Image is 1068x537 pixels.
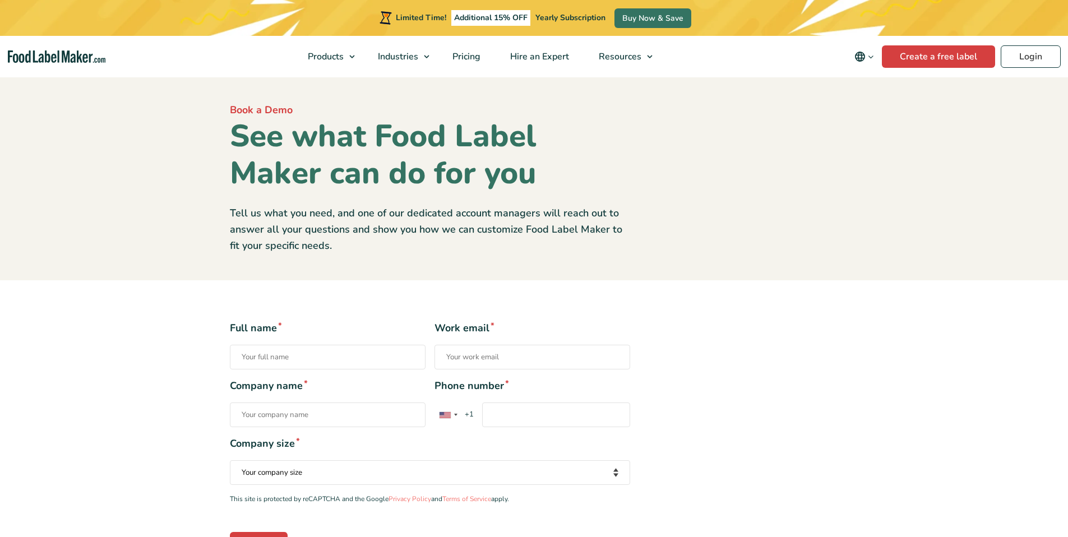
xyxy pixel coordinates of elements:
a: Buy Now & Save [614,8,691,28]
input: Company name* [230,402,426,427]
span: Industries [375,50,419,63]
a: Privacy Policy [389,494,431,503]
span: Full name [230,321,426,336]
span: Pricing [449,50,482,63]
span: Book a Demo [230,103,293,117]
input: Work email* [434,345,630,369]
span: Limited Time! [396,12,446,23]
a: Pricing [438,36,493,77]
a: Hire an Expert [496,36,581,77]
span: Company name [230,378,426,394]
span: Resources [595,50,642,63]
button: Change language [847,45,882,68]
span: Phone number [434,378,630,394]
a: Products [293,36,360,77]
span: Work email [434,321,630,336]
input: Full name* [230,345,426,369]
a: Terms of Service [442,494,491,503]
a: Resources [584,36,658,77]
a: Food Label Maker homepage [8,50,105,63]
span: +1 [460,409,479,420]
div: United States: +1 [435,403,461,427]
a: Industries [363,36,435,77]
span: Hire an Expert [507,50,570,63]
span: Products [304,50,345,63]
h1: See what Food Label Maker can do for you [230,118,630,192]
span: Company size [230,436,630,451]
a: Login [1001,45,1061,68]
input: Phone number* List of countries+1 [482,402,630,427]
a: Create a free label [882,45,995,68]
span: Yearly Subscription [535,12,605,23]
span: Additional 15% OFF [451,10,530,26]
p: This site is protected by reCAPTCHA and the Google and apply. [230,494,630,504]
p: Tell us what you need, and one of our dedicated account managers will reach out to answer all you... [230,205,630,253]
